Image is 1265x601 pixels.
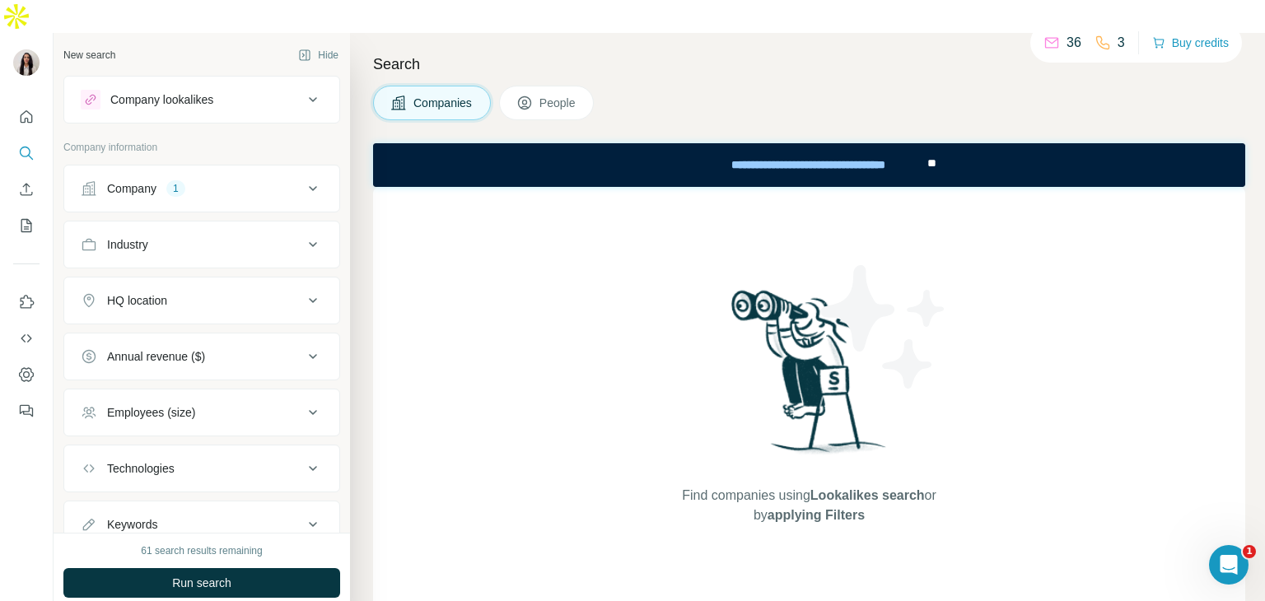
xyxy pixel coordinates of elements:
[107,404,195,421] div: Employees (size)
[110,91,213,108] div: Company lookalikes
[810,253,958,401] img: Surfe Illustration - Stars
[373,53,1245,76] h4: Search
[13,138,40,168] button: Search
[1152,31,1229,54] button: Buy credits
[13,396,40,426] button: Feedback
[64,80,339,119] button: Company lookalikes
[1243,545,1256,558] span: 1
[107,460,175,477] div: Technologies
[1067,33,1081,53] p: 36
[13,175,40,204] button: Enrich CSV
[1209,545,1249,585] iframe: Intercom live chat
[1118,33,1125,53] p: 3
[64,225,339,264] button: Industry
[64,393,339,432] button: Employees (size)
[13,360,40,389] button: Dashboard
[63,568,340,598] button: Run search
[107,180,156,197] div: Company
[373,143,1245,187] iframe: Banner
[677,486,941,525] span: Find companies using or by
[13,49,40,76] img: Avatar
[810,488,925,502] span: Lookalikes search
[141,543,262,558] div: 61 search results remaining
[64,169,339,208] button: Company1
[768,508,865,522] span: applying Filters
[13,211,40,240] button: My lists
[13,324,40,353] button: Use Surfe API
[107,236,148,253] div: Industry
[724,286,895,469] img: Surfe Illustration - Woman searching with binoculars
[13,102,40,132] button: Quick start
[64,505,339,544] button: Keywords
[539,95,577,111] span: People
[413,95,474,111] span: Companies
[64,337,339,376] button: Annual revenue ($)
[166,181,185,196] div: 1
[63,140,340,155] p: Company information
[64,281,339,320] button: HQ location
[107,516,157,533] div: Keywords
[63,48,115,63] div: New search
[64,449,339,488] button: Technologies
[172,575,231,591] span: Run search
[13,287,40,317] button: Use Surfe on LinkedIn
[287,43,350,68] button: Hide
[107,292,167,309] div: HQ location
[107,348,205,365] div: Annual revenue ($)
